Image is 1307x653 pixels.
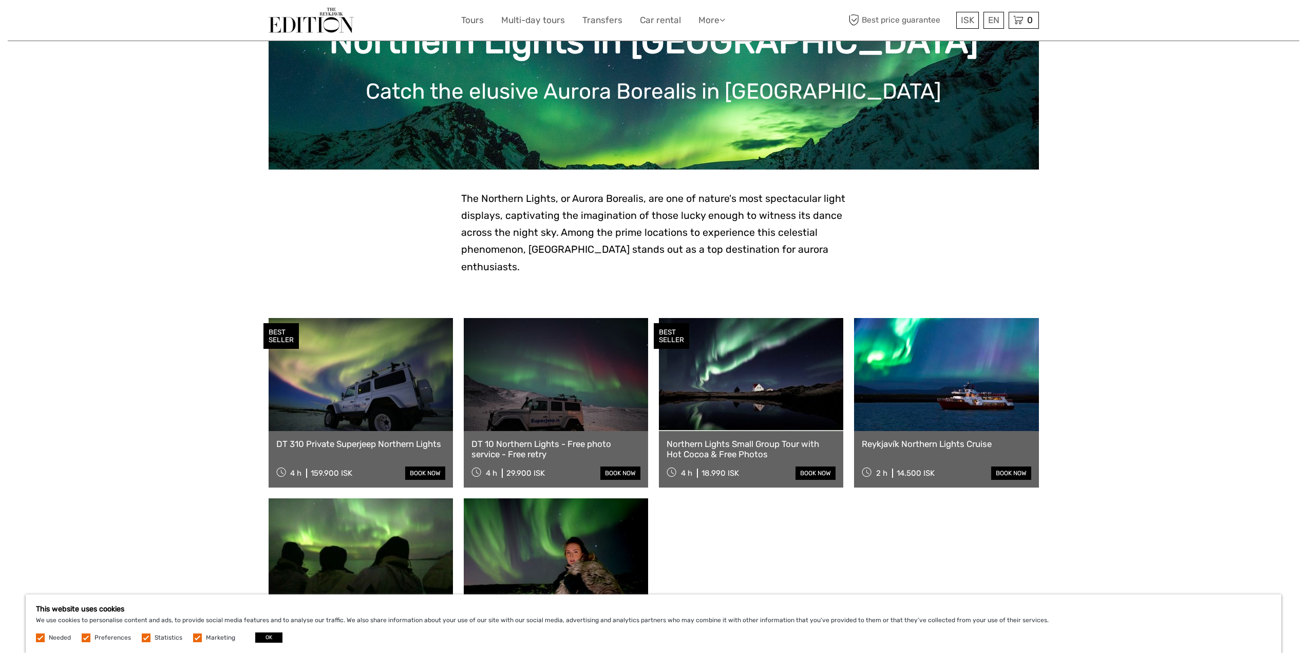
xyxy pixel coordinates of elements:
a: More [698,13,725,28]
a: book now [405,467,445,480]
img: The Reykjavík Edition [269,8,354,33]
a: book now [991,467,1031,480]
p: We're away right now. Please check back later! [14,18,116,26]
div: BEST SELLER [654,323,689,349]
div: 18.990 ISK [702,469,739,478]
label: Preferences [94,633,131,642]
div: EN [983,12,1004,29]
div: We use cookies to personalise content and ads, to provide social media features and to analyse ou... [26,594,1281,653]
span: 4 h [290,469,301,478]
span: ISK [961,15,974,25]
h1: Catch the elusive Aurora Borealis in [GEOGRAPHIC_DATA] [284,79,1024,104]
span: Best price guarantee [846,12,954,29]
a: book now [600,467,640,480]
a: Multi-day tours [501,13,565,28]
a: Transfers [582,13,622,28]
a: book now [795,467,836,480]
a: DT 10 Northern Lights - Free photo service - Free retry [471,439,640,460]
button: OK [255,632,282,643]
button: Open LiveChat chat widget [118,16,130,28]
label: Needed [49,633,71,642]
h5: This website uses cookies [36,605,1271,613]
a: Northern Lights Small Group Tour with Hot Cocoa & Free Photos [667,439,836,460]
a: Reykjavík Northern Lights Cruise [862,439,1031,449]
a: Tours [461,13,484,28]
div: 159.900 ISK [311,469,352,478]
div: 14.500 ISK [897,469,935,478]
label: Statistics [155,633,182,642]
div: 29.900 ISK [506,469,545,478]
span: 4 h [681,469,692,478]
span: 4 h [486,469,497,478]
label: Marketing [206,633,235,642]
span: The Northern Lights, or Aurora Borealis, are one of nature's most spectacular light displays, cap... [461,193,845,273]
span: 2 h [876,469,887,478]
h1: Northern Lights in [GEOGRAPHIC_DATA] [284,21,1024,62]
a: Car rental [640,13,681,28]
span: 0 [1026,15,1034,25]
a: DT 310 Private Superjeep Northern Lights [276,439,445,449]
div: BEST SELLER [263,323,299,349]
